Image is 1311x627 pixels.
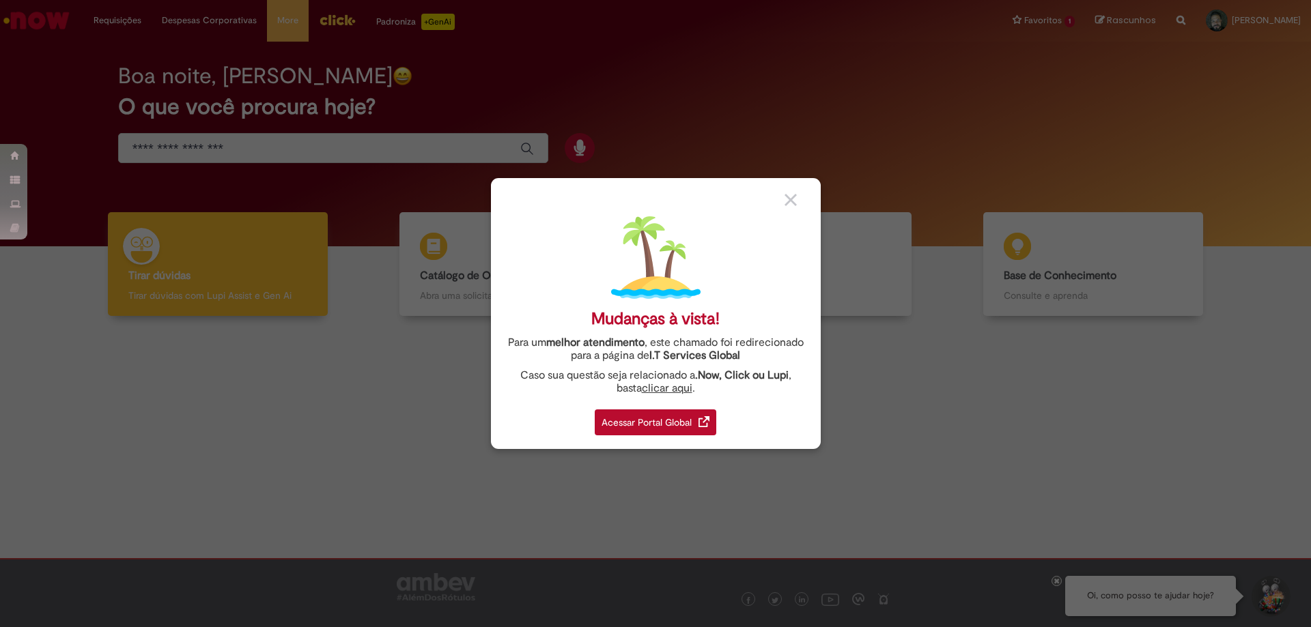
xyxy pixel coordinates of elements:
a: Acessar Portal Global [595,402,716,435]
div: Caso sua questão seja relacionado a , basta . [501,369,810,395]
a: clicar aqui [642,374,692,395]
a: I.T Services Global [649,341,740,362]
strong: .Now, Click ou Lupi [695,368,789,382]
img: close_button_grey.png [785,194,797,206]
div: Mudanças à vista! [591,309,720,329]
img: redirect_link.png [699,416,709,427]
strong: melhor atendimento [546,336,645,349]
div: Acessar Portal Global [595,409,716,435]
div: Para um , este chamado foi redirecionado para a página de [501,336,810,362]
img: island.png [611,213,701,302]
